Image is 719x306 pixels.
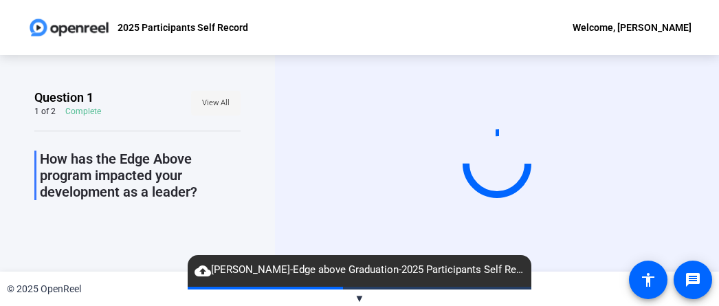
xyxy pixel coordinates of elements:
[27,14,111,41] img: OpenReel logo
[195,263,211,279] mat-icon: cloud_upload
[34,89,93,106] span: Question 1
[7,282,81,296] div: © 2025 OpenReel
[202,93,230,113] span: View All
[355,292,365,305] span: ▼
[34,106,56,117] div: 1 of 2
[188,262,531,278] span: [PERSON_NAME]-Edge above Graduation-2025 Participants Self Record-1760119668733-webcam
[685,272,701,288] mat-icon: message
[640,272,656,288] mat-icon: accessibility
[573,19,692,36] div: Welcome, [PERSON_NAME]
[40,151,241,200] p: How has the Edge Above program impacted your development as a leader?
[65,106,101,117] div: Complete
[191,91,241,116] button: View All
[118,19,248,36] p: 2025 Participants Self Record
